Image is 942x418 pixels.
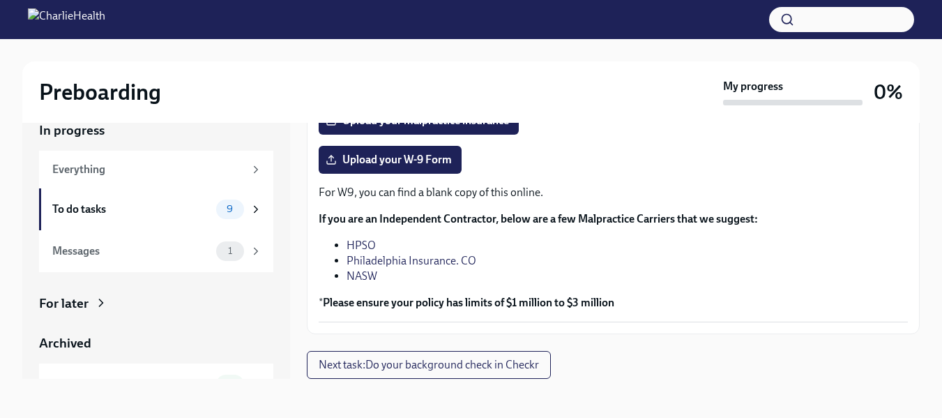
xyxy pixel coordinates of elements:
label: Upload your W-9 Form [319,146,462,174]
span: Next task : Do your background check in Checkr [319,358,539,372]
div: Everything [52,162,244,177]
div: To do tasks [52,202,211,217]
a: Everything [39,151,273,188]
strong: If you are an Independent Contractor, below are a few Malpractice Carriers that we suggest: [319,212,758,225]
h3: 0% [874,80,903,105]
a: In progress [39,121,273,140]
span: Upload your W-9 Form [328,153,452,167]
a: Completed tasks [39,364,273,405]
a: To do tasks9 [39,188,273,230]
div: Messages [52,244,211,259]
img: CharlieHealth [28,8,105,31]
h2: Preboarding [39,78,161,106]
a: Messages1 [39,230,273,272]
div: For later [39,294,89,313]
a: Philadelphia Insurance. CO [347,254,476,267]
strong: Please ensure your policy has limits of $1 million to $3 million [323,296,614,309]
span: 1 [220,246,241,256]
a: Archived [39,334,273,352]
div: Completed tasks [52,377,211,392]
p: For W9, you can find a blank copy of this online. [319,185,908,200]
span: 9 [218,204,241,214]
a: For later [39,294,273,313]
button: Next task:Do your background check in Checkr [307,351,551,379]
strong: My progress [723,79,783,94]
a: NASW [347,269,377,283]
a: HPSO [347,239,376,252]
